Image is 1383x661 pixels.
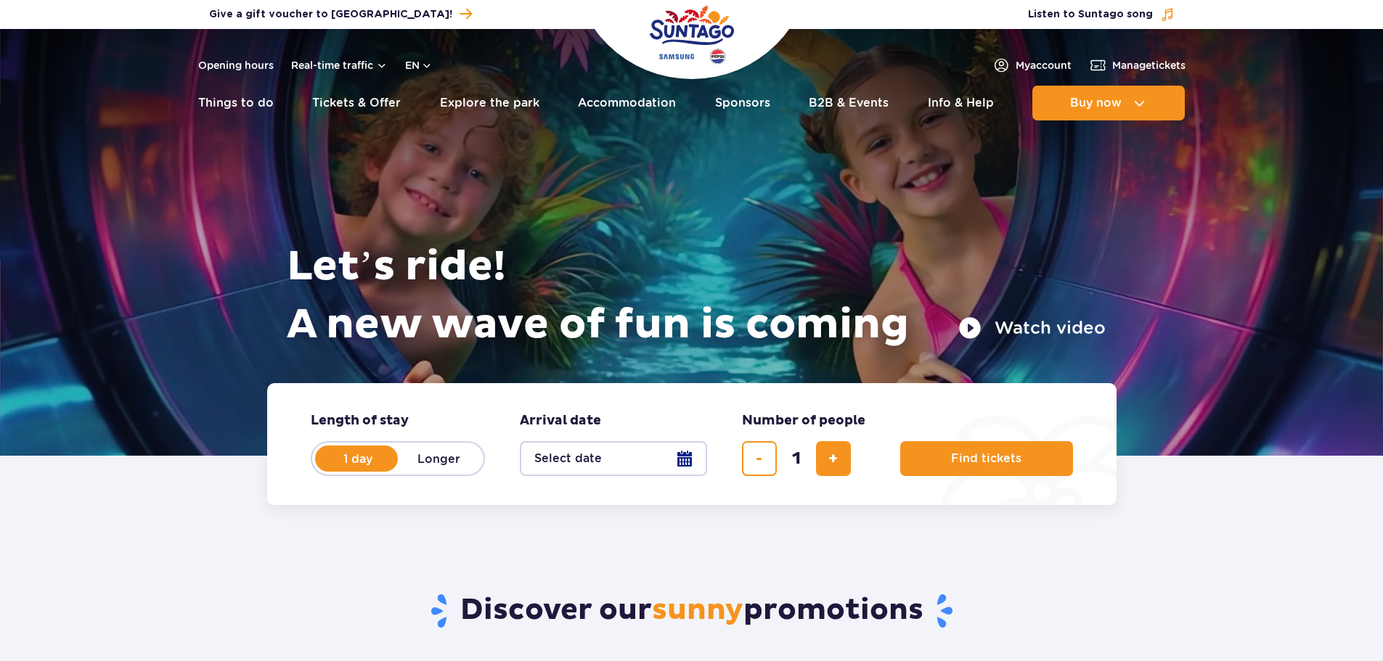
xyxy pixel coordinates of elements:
a: Explore the park [440,86,539,120]
button: en [405,58,433,73]
span: Give a gift voucher to [GEOGRAPHIC_DATA]! [209,7,452,22]
span: My account [1016,58,1072,73]
span: Number of people [742,412,865,430]
a: B2B & Events [809,86,889,120]
a: Accommodation [578,86,676,120]
a: Sponsors [715,86,770,120]
a: Give a gift voucher to [GEOGRAPHIC_DATA]! [209,4,472,24]
button: Find tickets [900,441,1073,476]
input: number of tickets [779,441,814,476]
span: Manage tickets [1112,58,1186,73]
button: remove ticket [742,441,777,476]
h2: Discover our promotions [266,592,1117,630]
a: Myaccount [992,57,1072,74]
button: Listen to Suntago song [1028,7,1175,22]
form: Planning your visit to Park of Poland [267,383,1117,505]
button: Select date [520,441,707,476]
a: Info & Help [928,86,994,120]
a: Managetickets [1089,57,1186,74]
button: add ticket [816,441,851,476]
span: Arrival date [520,412,601,430]
label: 1 day [317,443,399,474]
a: Things to do [198,86,274,120]
span: Listen to Suntago song [1028,7,1153,22]
a: Opening hours [198,58,274,73]
span: Find tickets [951,452,1021,465]
button: Buy now [1032,86,1185,120]
span: Length of stay [311,412,409,430]
button: Real-time traffic [291,59,388,71]
a: Tickets & Offer [312,86,401,120]
label: Longer [398,443,481,474]
h1: Let’s ride! A new wave of fun is coming [287,238,1106,354]
span: sunny [652,592,743,628]
button: Watch video [958,316,1106,340]
span: Buy now [1070,97,1122,110]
